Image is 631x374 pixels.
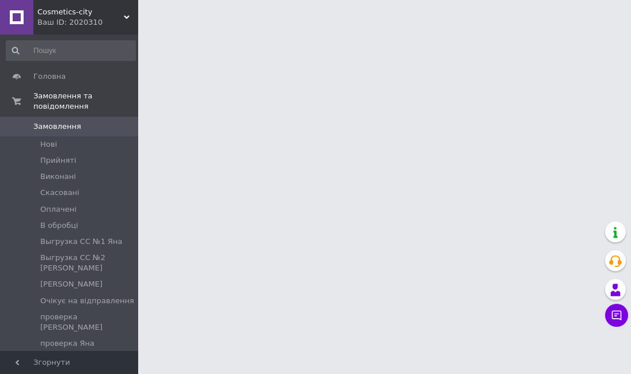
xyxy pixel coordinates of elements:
input: Пошук [6,40,136,61]
span: Головна [33,71,66,82]
span: Нові [40,139,57,150]
button: Чат з покупцем [605,304,628,327]
span: [PERSON_NAME] [40,279,102,289]
span: Очікує на відправлення [40,296,134,306]
span: Замовлення [33,121,81,132]
span: Замовлення та повідомлення [33,91,138,112]
span: проверка [PERSON_NAME] [40,312,135,333]
span: Прийняті [40,155,76,166]
span: Скасовані [40,188,79,198]
span: Выгрузка СС №1 Яна [40,236,123,247]
span: Виконані [40,171,76,182]
span: проверка Яна [40,338,94,349]
span: Оплачені [40,204,77,215]
span: Cosmetics-city [37,7,124,17]
span: Выгрузка СС №2 [PERSON_NAME] [40,253,135,273]
div: Ваш ID: 2020310 [37,17,138,28]
span: В обробці [40,220,78,231]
